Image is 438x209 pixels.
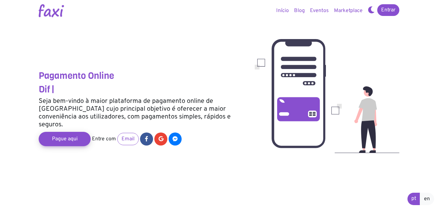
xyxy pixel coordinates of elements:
a: Eventos [307,4,331,17]
h3: Pagamento Online [39,70,245,81]
span: Entre com [92,136,116,142]
a: Início [274,4,291,17]
a: pt [407,193,420,205]
span: Dif [39,83,50,95]
img: Logotipo Faxi Online [39,4,64,17]
a: Blog [291,4,307,17]
a: Entrar [377,4,399,16]
a: en [420,193,434,205]
a: Email [117,133,139,145]
a: Marketplace [331,4,365,17]
a: Pague aqui [39,132,91,146]
h5: Seja bem-vindo à maior plataforma de pagamento online de [GEOGRAPHIC_DATA] cujo principal objetiv... [39,97,245,129]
